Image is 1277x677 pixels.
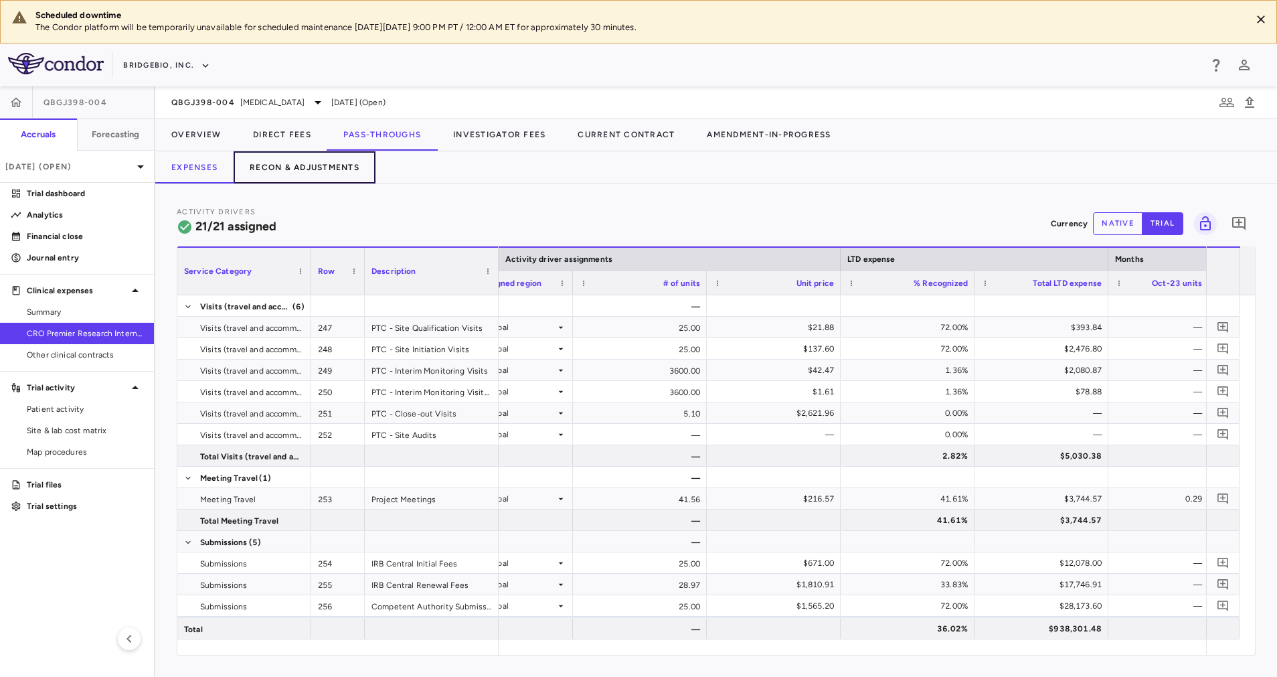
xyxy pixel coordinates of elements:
[987,445,1102,467] div: $5,030.38
[853,317,968,338] div: 72.00%
[573,488,707,509] div: 41.56
[1120,488,1202,510] div: 0.29
[123,55,210,76] button: BridgeBio, Inc.
[485,360,556,381] div: Global
[365,595,499,616] div: Competent Authority Submission
[719,402,834,424] div: $2,621.96
[573,467,707,487] div: —
[505,254,612,264] span: Activity driver assignments
[796,279,835,288] span: Unit price
[200,382,303,403] span: Visits (travel and accommodation costs)
[200,446,303,467] span: Total Visits (travel and accommodation costs)
[92,129,140,141] h6: Forecasting
[853,510,968,531] div: 41.61%
[27,306,143,318] span: Summary
[853,360,968,381] div: 1.36%
[27,187,143,200] p: Trial dashboard
[184,267,252,276] span: Service Category
[1033,279,1102,288] span: Total LTD expense
[1217,385,1229,398] svg: Add comment
[1214,318,1232,336] button: Add comment
[1120,402,1202,424] div: —
[853,574,968,595] div: 33.83%
[177,208,256,216] span: Activity Drivers
[562,119,691,151] button: Current Contract
[200,532,248,553] span: Submissions
[573,381,707,402] div: 3600.00
[1214,425,1232,443] button: Add comment
[27,285,127,297] p: Clinical expenses
[200,596,248,617] span: Submissions
[200,510,278,532] span: Total Meeting Travel
[479,279,541,288] span: Assigned region
[987,317,1102,338] div: $393.84
[485,574,556,595] div: Global
[1214,340,1232,358] button: Add comment
[1214,361,1232,379] button: Add comment
[987,381,1102,402] div: $78.88
[1214,382,1232,400] button: Add comment
[1051,218,1088,230] p: Currency
[719,338,834,360] div: $137.60
[485,488,556,510] div: Global
[311,424,365,445] div: 252
[327,119,437,151] button: Pass-Throughs
[1120,424,1202,445] div: —
[27,327,143,340] span: CRO Premier Research International
[200,339,303,360] span: Visits (travel and accommodation costs)
[987,618,1102,640] div: $938,301.48
[27,403,143,415] span: Patient activity
[573,595,707,616] div: 25.00
[1120,574,1202,595] div: —
[155,151,234,183] button: Expenses
[987,402,1102,424] div: —
[200,489,256,510] span: Meeting Travel
[719,424,834,445] div: —
[35,21,1240,33] p: The Condor platform will be temporarily unavailable for scheduled maintenance [DATE][DATE] 9:00 P...
[485,338,556,360] div: Global
[1115,254,1144,264] span: Months
[485,552,556,574] div: Global
[27,382,127,394] p: Trial activity
[847,254,896,264] span: LTD expense
[249,532,261,553] span: (5)
[853,424,968,445] div: 0.00%
[27,349,143,361] span: Other clinical contracts
[573,618,707,639] div: —
[311,552,365,573] div: 254
[573,574,707,595] div: 28.97
[27,446,143,458] span: Map procedures
[719,574,834,595] div: $1,810.91
[171,97,235,108] span: QBGJ398-004
[27,230,143,242] p: Financial close
[292,296,305,317] span: (6)
[200,575,248,596] span: Submissions
[987,424,1102,445] div: —
[573,510,707,530] div: —
[485,595,556,617] div: Global
[365,617,499,637] div: Central Ethics Committee Submissions
[573,552,707,573] div: 25.00
[365,317,499,337] div: PTC - Site Qualification Visits
[195,218,276,236] h6: 21/21 assigned
[663,279,701,288] span: # of units
[987,552,1102,574] div: $12,078.00
[573,338,707,359] div: 25.00
[719,381,834,402] div: $1.61
[1093,212,1142,235] button: native
[365,552,499,573] div: IRB Central Initial Fees
[1120,360,1202,381] div: —
[573,402,707,423] div: 5.10
[573,445,707,466] div: —
[1217,342,1229,355] svg: Add comment
[573,317,707,337] div: 25.00
[853,595,968,617] div: 72.00%
[311,488,365,509] div: 253
[259,467,271,489] span: (1)
[21,129,56,141] h6: Accruals
[987,360,1102,381] div: $2,080.87
[1217,364,1229,376] svg: Add comment
[853,618,968,640] div: 36.02%
[311,317,365,337] div: 247
[44,97,107,108] span: QBGJ398-004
